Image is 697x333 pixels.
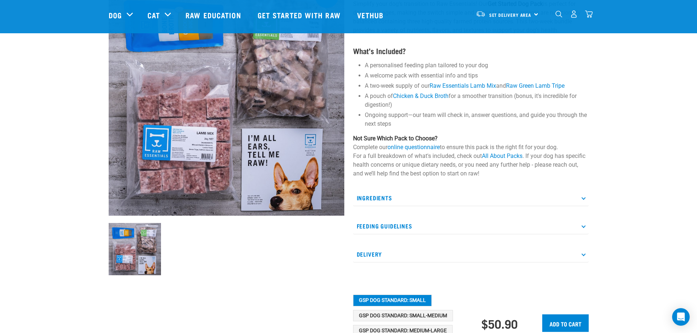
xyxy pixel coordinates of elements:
li: A two-week supply of our and [365,82,589,90]
img: van-moving.png [476,11,486,17]
a: Raw Essentials Lamb Mix [430,82,496,89]
a: Vethub [350,0,393,30]
a: Chicken & Duck Broth [393,92,449,99]
li: Ongoing support—our team will check in, answer questions, and guide you through the next steps [365,111,589,128]
button: GSP Dog Standard: Small [353,295,432,306]
li: A personalised feeding plan tailored to your dog [365,61,589,70]
a: online questionnaire [387,144,440,151]
a: Get started with Raw [250,0,350,30]
img: user.png [570,10,578,18]
p: Feeding Guidelines [353,218,589,234]
div: Open Intercom Messenger [672,308,690,326]
a: Dog [109,10,122,20]
a: Raw Education [178,0,250,30]
strong: Not Sure Which Pack to Choose? [353,135,438,142]
div: $50.90 [481,317,518,330]
p: Delivery [353,246,589,262]
li: A welcome pack with essential info and tips [365,71,589,80]
input: Add to cart [542,314,589,332]
button: GSP Dog Standard: Small-Medium [353,310,453,322]
p: Ingredients [353,190,589,206]
li: A pouch of for a smoother transition (bonus, it's incredible for digestion!) [365,92,589,109]
a: Raw Green Lamb Tripe [506,82,565,89]
a: Cat [147,10,160,20]
p: Complete our to ensure this pack is the right fit for your dog. For a full breakdown of what's in... [353,134,589,178]
a: All About Packs [482,152,522,159]
img: home-icon-1@2x.png [555,11,562,18]
span: Set Delivery Area [489,14,532,16]
strong: What’s Included? [353,49,406,53]
img: NSP Dog Standard Update [109,223,161,275]
img: home-icon@2x.png [585,10,593,18]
